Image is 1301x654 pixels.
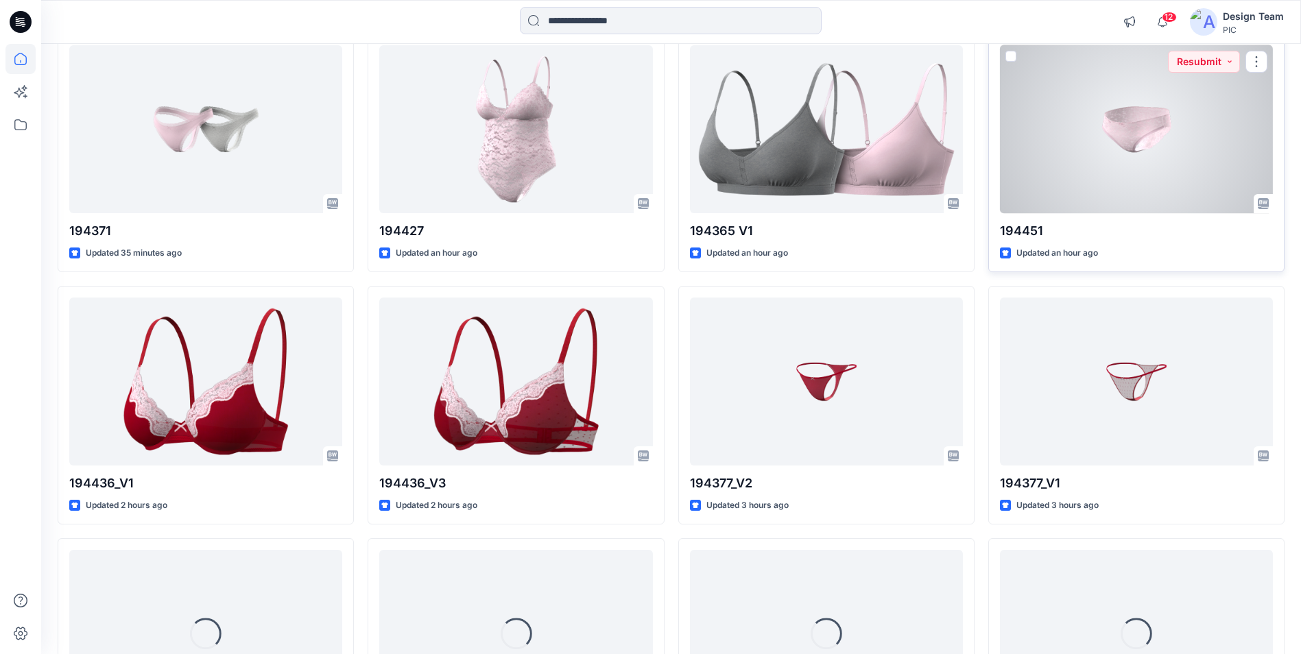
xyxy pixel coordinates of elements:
[69,298,342,465] a: 194436_V1
[1000,45,1273,213] a: 194451
[379,45,652,213] a: 194427
[1190,8,1217,36] img: avatar
[69,45,342,213] a: 194371
[706,246,788,261] p: Updated an hour ago
[396,498,477,513] p: Updated 2 hours ago
[690,298,963,465] a: 194377_V2
[1016,246,1098,261] p: Updated an hour ago
[1000,474,1273,493] p: 194377_V1
[1223,8,1284,25] div: Design Team
[86,498,167,513] p: Updated 2 hours ago
[379,298,652,465] a: 194436_V3
[69,474,342,493] p: 194436_V1
[706,498,789,513] p: Updated 3 hours ago
[86,246,182,261] p: Updated 35 minutes ago
[379,221,652,241] p: 194427
[379,474,652,493] p: 194436_V3
[1162,12,1177,23] span: 12
[1016,498,1099,513] p: Updated 3 hours ago
[1000,221,1273,241] p: 194451
[1223,25,1284,35] div: PIC
[1000,298,1273,465] a: 194377_V1
[396,246,477,261] p: Updated an hour ago
[690,45,963,213] a: 194365 V1
[690,221,963,241] p: 194365 V1
[690,474,963,493] p: 194377_V2
[69,221,342,241] p: 194371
